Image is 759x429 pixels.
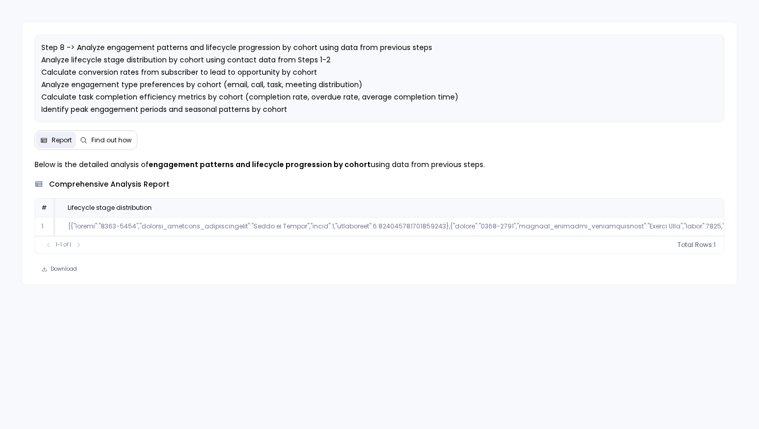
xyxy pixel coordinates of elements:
span: 1-1 of 1 [56,241,71,249]
span: Total Rows: [677,241,714,249]
button: Report [36,132,76,148]
span: Find out how [91,136,132,144]
button: Download [35,262,84,276]
span: Step 8 -> Analyze engagement patterns and lifecycle progression by cohort using data from previou... [41,42,458,127]
span: Download [51,266,77,273]
button: Find out how [76,132,136,148]
strong: engagement patterns and lifecycle progression by cohort [149,159,371,170]
span: comprehensive analysis report [49,179,169,190]
span: 1 [714,241,716,249]
span: Lifecycle stage distribution [68,204,152,212]
td: 1 [35,217,55,236]
span: Report [52,136,72,144]
span: # [41,203,47,212]
p: Below is the detailed analysis of using data from previous steps. [35,158,725,171]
